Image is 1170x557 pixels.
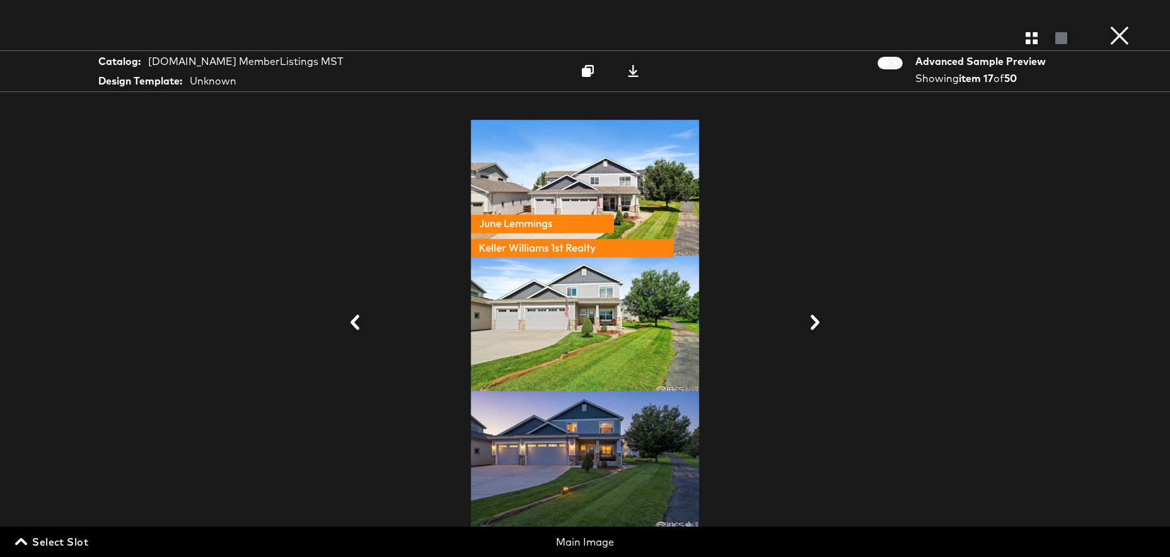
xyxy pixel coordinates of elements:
span: Select Slot [18,533,88,551]
div: Unknown [190,74,236,88]
button: Select Slot [13,533,93,551]
div: Main Image [397,535,772,549]
div: Showing of [915,71,1050,86]
strong: item 17 [959,72,993,85]
div: [DOMAIN_NAME] MemberListings MST [148,54,344,69]
strong: Design Template: [98,74,182,88]
strong: 50 [1004,72,1017,85]
div: Advanced Sample Preview [915,54,1050,69]
strong: Catalog: [98,54,141,69]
